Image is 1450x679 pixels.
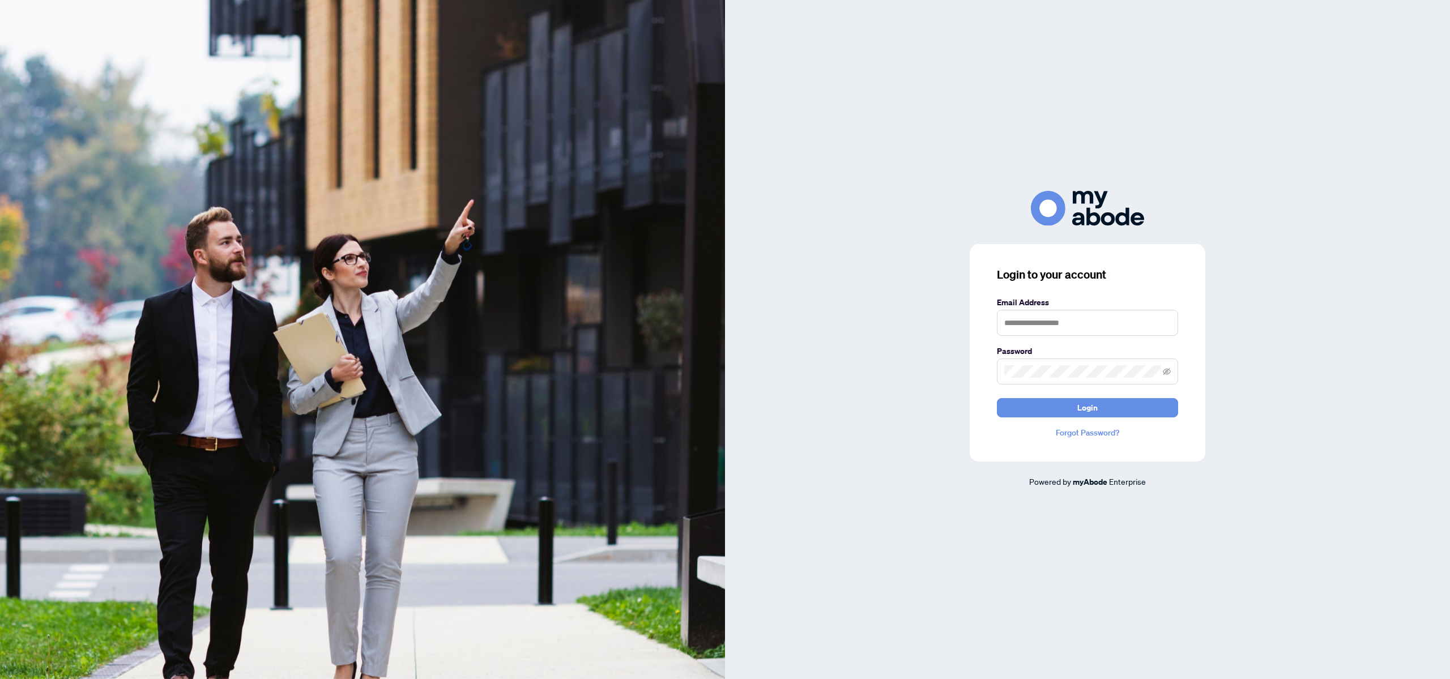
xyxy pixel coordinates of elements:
[1077,399,1098,417] span: Login
[1109,476,1146,486] span: Enterprise
[1163,368,1171,375] span: eye-invisible
[997,426,1178,439] a: Forgot Password?
[997,296,1178,309] label: Email Address
[1029,476,1071,486] span: Powered by
[1073,476,1107,488] a: myAbode
[997,345,1178,357] label: Password
[997,398,1178,417] button: Login
[1031,191,1144,225] img: ma-logo
[997,267,1178,283] h3: Login to your account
